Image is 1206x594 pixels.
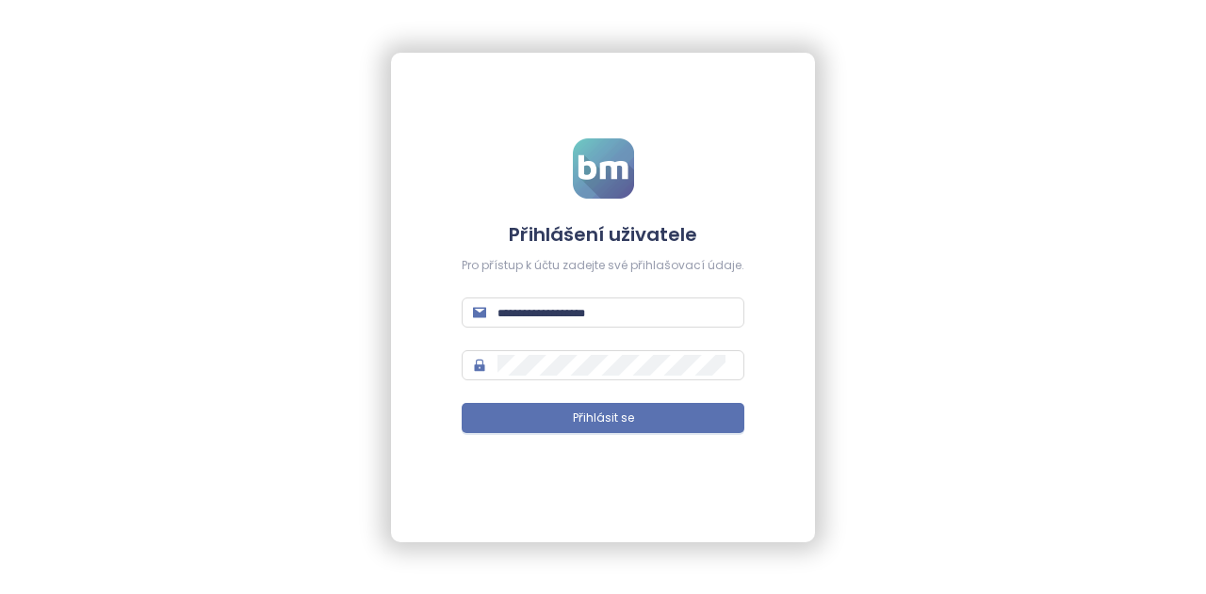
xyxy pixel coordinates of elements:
[473,306,486,319] span: mail
[573,409,634,427] span: Přihlásit se
[573,138,634,199] img: logo
[462,221,744,248] h4: Přihlášení uživatele
[462,257,744,275] div: Pro přístup k účtu zadejte své přihlašovací údaje.
[462,403,744,433] button: Přihlásit se
[473,359,486,372] span: lock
